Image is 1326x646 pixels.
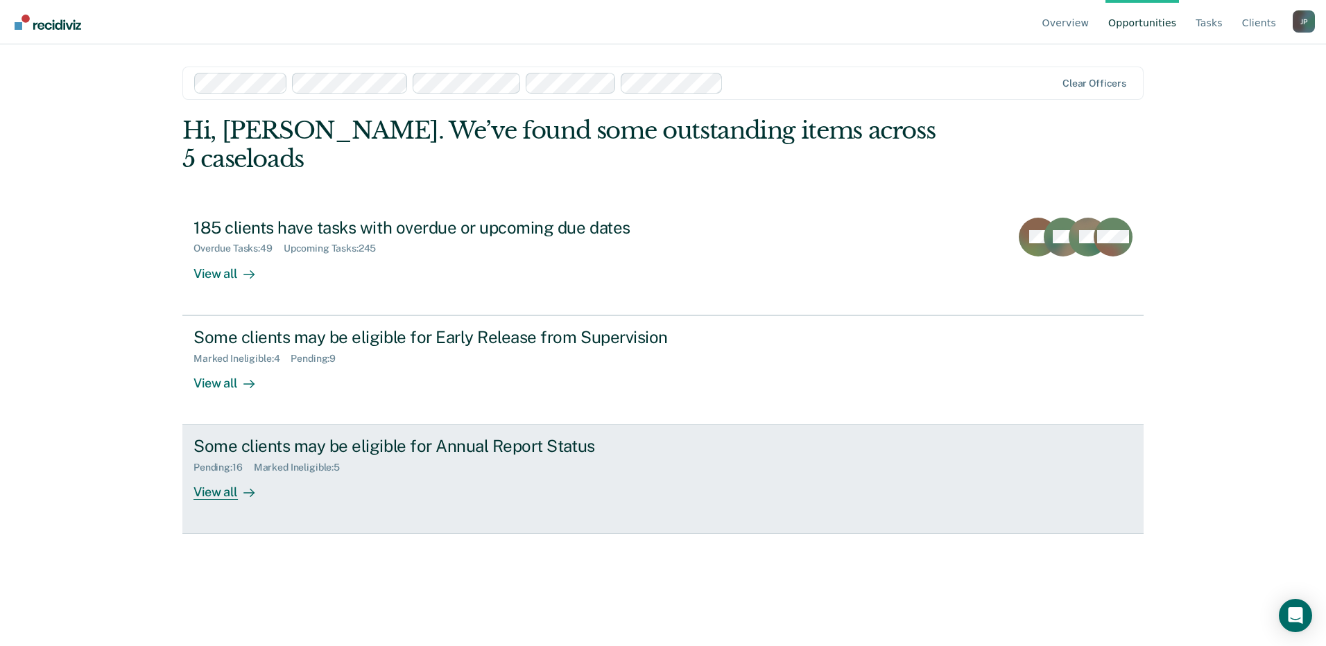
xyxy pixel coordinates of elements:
div: Hi, [PERSON_NAME]. We’ve found some outstanding items across 5 caseloads [182,116,952,173]
div: Upcoming Tasks : 245 [284,243,388,254]
a: Some clients may be eligible for Early Release from SupervisionMarked Ineligible:4Pending:9View all [182,315,1144,425]
div: Marked Ineligible : 5 [254,462,351,473]
a: Some clients may be eligible for Annual Report StatusPending:16Marked Ineligible:5View all [182,425,1144,534]
a: 185 clients have tasks with overdue or upcoming due datesOverdue Tasks:49Upcoming Tasks:245View all [182,207,1144,315]
div: Some clients may be eligible for Early Release from Supervision [193,327,680,347]
div: View all [193,473,271,500]
button: Profile dropdown button [1293,10,1315,33]
div: Overdue Tasks : 49 [193,243,284,254]
div: Clear officers [1062,78,1126,89]
div: Marked Ineligible : 4 [193,353,291,365]
div: View all [193,364,271,391]
div: View all [193,254,271,281]
div: Pending : 16 [193,462,254,473]
div: Some clients may be eligible for Annual Report Status [193,436,680,456]
img: Recidiviz [15,15,81,30]
div: Pending : 9 [291,353,347,365]
div: Open Intercom Messenger [1279,599,1312,632]
div: J P [1293,10,1315,33]
div: 185 clients have tasks with overdue or upcoming due dates [193,218,680,238]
